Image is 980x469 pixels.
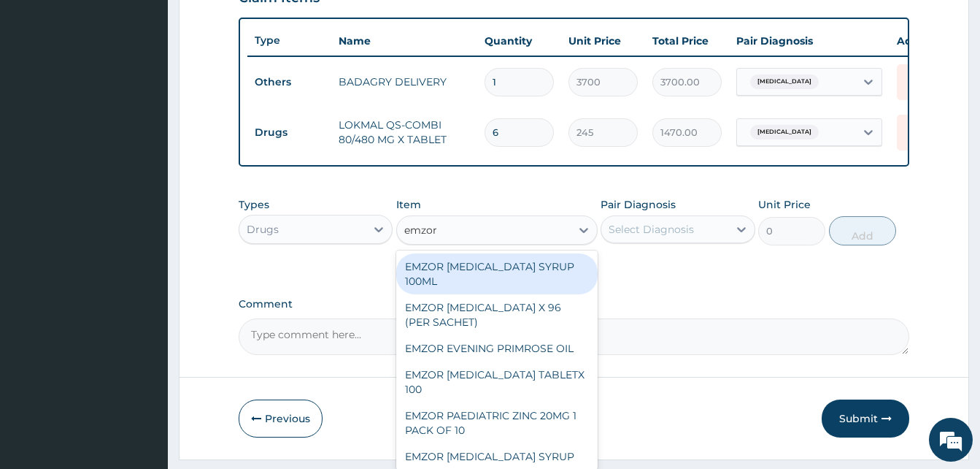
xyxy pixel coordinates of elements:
[829,216,896,245] button: Add
[477,26,561,56] th: Quantity
[76,82,245,101] div: Chat with us now
[729,26,890,56] th: Pair Diagnosis
[396,403,598,443] div: EMZOR PAEDIATRIC ZINC 20MG 1 PACK OF 10
[247,27,331,54] th: Type
[890,26,962,56] th: Actions
[750,125,819,140] span: [MEDICAL_DATA]
[331,110,477,154] td: LOKMAL QS-COMBI 80/480 MG X TABLET
[331,67,477,96] td: BADAGRY DELIVERY
[609,222,694,237] div: Select Diagnosis
[239,7,274,42] div: Minimize live chat window
[396,197,421,212] label: Item
[561,26,645,56] th: Unit Price
[239,298,909,310] label: Comment
[247,119,331,146] td: Drugs
[247,69,331,96] td: Others
[27,73,59,110] img: d_794563401_company_1708531726252_794563401
[645,26,729,56] th: Total Price
[239,199,269,211] label: Types
[247,222,279,237] div: Drugs
[7,313,278,365] textarea: Type your message and hit 'Enter'
[396,362,598,403] div: EMZOR [MEDICAL_DATA] TABLETX 100
[331,26,477,56] th: Name
[396,253,598,294] div: EMZOR [MEDICAL_DATA] SYRUP 100ML
[601,197,676,212] label: Pair Diagnosis
[750,75,819,89] span: [MEDICAL_DATA]
[822,400,909,438] button: Submit
[396,335,598,362] div: EMZOR EVENING PRIMROSE OIL
[396,294,598,335] div: EMZOR [MEDICAL_DATA] X 96 (PER SACHET)
[85,141,201,289] span: We're online!
[239,400,323,438] button: Previous
[758,197,811,212] label: Unit Price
